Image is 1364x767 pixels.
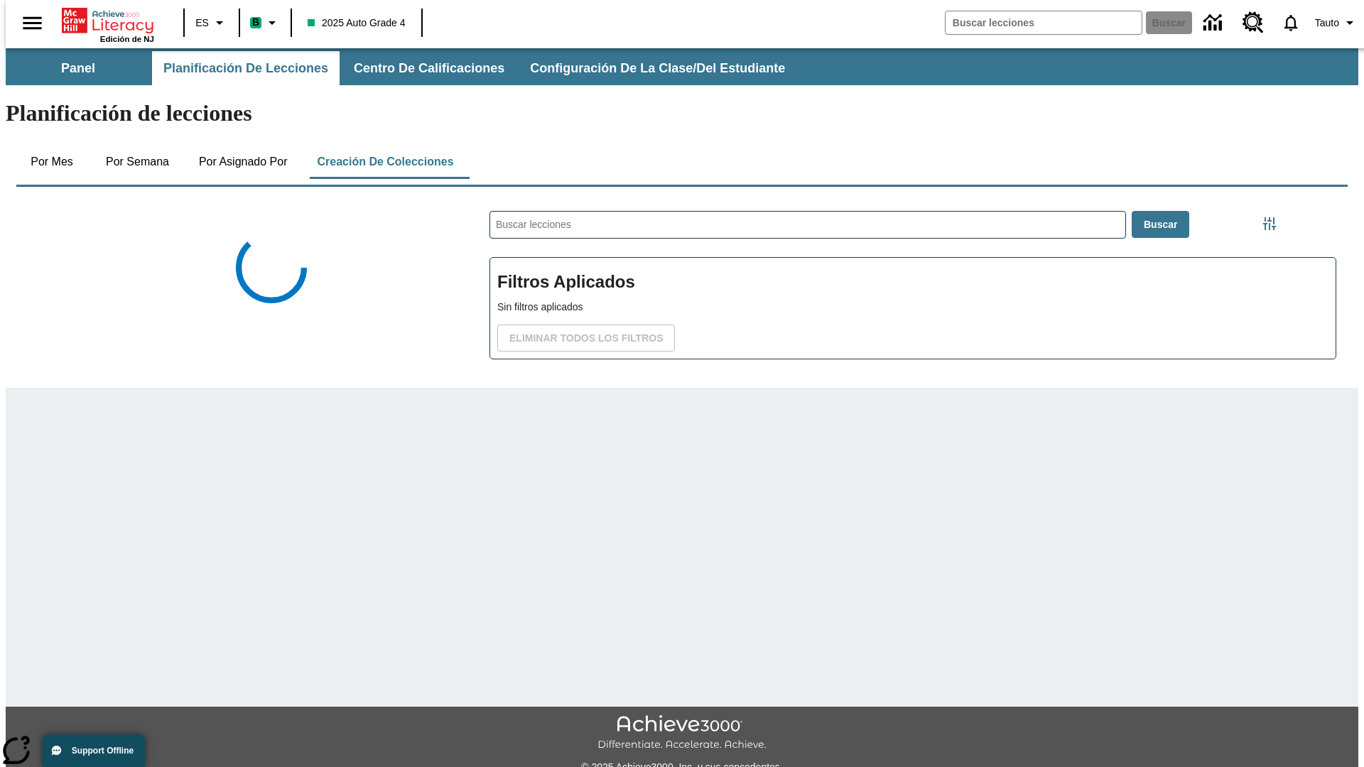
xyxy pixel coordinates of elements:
[597,715,767,751] img: Achieve3000 Differentiate Accelerate Achieve
[7,51,149,85] button: Panel
[1255,210,1284,238] button: Menú lateral de filtros
[72,746,134,756] span: Support Offline
[62,5,154,43] div: Portada
[252,13,259,31] span: B
[1195,4,1234,43] a: Centro de información
[490,212,1125,238] input: Buscar lecciones
[305,145,465,179] button: Creación de colecciones
[94,145,180,179] button: Por semana
[1132,211,1189,239] button: Buscar
[946,11,1142,34] input: Buscar campo
[467,181,1348,388] div: Buscar
[497,300,1328,315] p: Sin filtros aplicados
[6,51,798,85] div: Subbarra de navegación
[354,60,504,77] span: Centro de calificaciones
[519,51,796,85] button: Configuración de la clase/del estudiante
[163,60,328,77] span: Planificación de lecciones
[189,10,234,36] button: Lenguaje: ES, Selecciona un idioma
[489,257,1336,359] div: Filtros Aplicados
[11,2,53,44] button: Abrir el menú lateral
[244,10,286,36] button: Boost El color de la clase es verde menta. Cambiar el color de la clase.
[6,100,1358,126] h1: Planificación de lecciones
[152,51,340,85] button: Planificación de lecciones
[6,48,1358,85] div: Subbarra de navegación
[530,60,785,77] span: Configuración de la clase/del estudiante
[43,734,145,767] button: Support Offline
[61,60,95,77] span: Panel
[16,145,87,179] button: Por mes
[1234,4,1272,42] a: Centro de recursos, Se abrirá en una pestaña nueva.
[5,181,467,388] div: Colecciones
[497,265,1328,300] h2: Filtros Aplicados
[1315,16,1339,31] span: Tauto
[1272,4,1309,41] a: Notificaciones
[342,51,516,85] button: Centro de calificaciones
[195,16,209,31] span: ES
[1309,10,1364,36] button: Perfil/Configuración
[62,6,154,35] a: Portada
[100,35,154,43] span: Edición de NJ
[308,16,406,31] span: 2025 Auto Grade 4
[188,145,299,179] button: Por asignado por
